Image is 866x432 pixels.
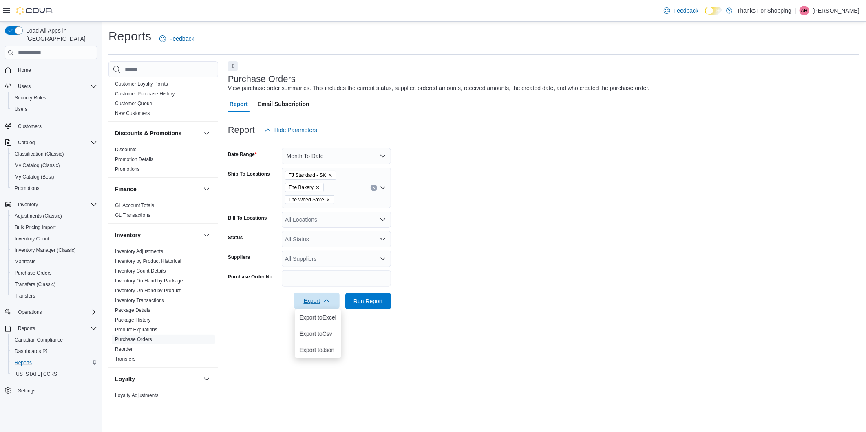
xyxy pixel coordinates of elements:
span: Discounts [115,146,137,153]
a: Security Roles [11,93,49,103]
span: Export to Json [300,347,336,353]
span: Users [15,82,97,91]
span: Customer Queue [115,100,152,107]
h3: Finance [115,185,137,193]
button: Manifests [8,256,100,267]
span: Customers [15,121,97,131]
span: The Bakery [285,183,324,192]
button: Export toCsv [295,326,341,342]
span: The Bakery [289,183,314,192]
span: Transfers (Classic) [15,281,55,288]
button: Promotions [8,183,100,194]
a: New Customers [115,110,150,116]
div: Inventory [108,247,218,367]
h3: Report [228,125,255,135]
span: Feedback [169,35,194,43]
span: Adjustments (Classic) [15,213,62,219]
span: Reorder [115,346,133,353]
a: Dashboards [8,346,100,357]
a: GL Account Totals [115,203,154,208]
label: Purchase Order No. [228,273,274,280]
a: Feedback [661,2,702,19]
a: Package History [115,317,150,323]
button: Clear input [371,185,377,191]
button: Hide Parameters [261,122,320,138]
span: Loyalty Adjustments [115,392,159,399]
span: Classification (Classic) [15,151,64,157]
a: Transfers (Classic) [11,280,59,289]
button: Operations [15,307,45,317]
p: [PERSON_NAME] [813,6,859,15]
a: My Catalog (Classic) [11,161,63,170]
a: Inventory Transactions [115,298,164,303]
span: Transfers (Classic) [11,280,97,289]
button: My Catalog (Beta) [8,171,100,183]
span: My Catalog (Beta) [11,172,97,182]
span: Reports [15,324,97,333]
a: Canadian Compliance [11,335,66,345]
span: Settings [15,386,97,396]
a: Product Expirations [115,327,157,333]
input: Dark Mode [705,7,722,15]
button: Security Roles [8,92,100,104]
a: Purchase Orders [115,337,152,342]
button: Open list of options [380,185,386,191]
button: [US_STATE] CCRS [8,368,100,380]
button: Discounts & Promotions [115,129,200,137]
button: Inventory Manager (Classic) [8,245,100,256]
span: Inventory Manager (Classic) [15,247,76,253]
span: Users [18,83,31,90]
span: Transfers [11,291,97,301]
button: Reports [8,357,100,368]
button: Operations [2,306,100,318]
button: Run Report [345,293,391,309]
span: Manifests [15,258,35,265]
button: Export toExcel [295,309,341,326]
span: Customers [18,123,42,130]
span: Feedback [674,7,698,15]
p: Thanks For Shopping [737,6,791,15]
button: Open list of options [380,256,386,262]
span: Operations [18,309,42,315]
label: Date Range [228,151,257,158]
span: Load All Apps in [GEOGRAPHIC_DATA] [23,26,97,43]
span: Adjustments (Classic) [11,211,97,221]
span: Promotions [11,183,97,193]
button: Loyalty [202,374,212,384]
span: Classification (Classic) [11,149,97,159]
a: Bulk Pricing Import [11,223,59,232]
h3: Inventory [115,231,141,239]
span: Settings [18,388,35,394]
a: Inventory Count [11,234,53,244]
span: Run Report [353,297,383,305]
button: Open list of options [380,216,386,223]
h3: Discounts & Promotions [115,129,181,137]
a: Users [11,104,31,114]
span: Inventory On Hand by Product [115,287,181,294]
span: [US_STATE] CCRS [15,371,57,377]
span: Catalog [18,139,35,146]
a: Feedback [156,31,197,47]
span: Bulk Pricing Import [15,224,56,231]
button: Export [294,293,340,309]
button: Discounts & Promotions [202,128,212,138]
button: Settings [2,385,100,397]
a: Reports [11,358,35,368]
span: Inventory by Product Historical [115,258,181,264]
span: Inventory [15,200,97,209]
span: My Catalog (Beta) [15,174,54,180]
span: Purchase Orders [15,270,52,276]
a: Reorder [115,346,133,352]
a: Inventory by Product Historical [115,258,181,264]
button: Next [228,61,238,71]
span: Inventory [18,201,38,208]
button: Loyalty [115,375,200,383]
label: Suppliers [228,254,250,260]
button: Inventory Count [8,233,100,245]
button: Users [8,104,100,115]
button: Catalog [2,137,100,148]
button: Remove The Bakery from selection in this group [315,185,320,190]
a: Customer Purchase History [115,91,175,97]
